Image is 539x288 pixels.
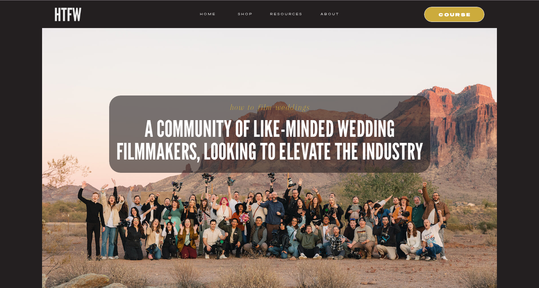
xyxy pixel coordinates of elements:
[320,11,339,17] a: ABOUT
[230,11,260,17] a: shop
[109,117,430,216] h2: A COMMUNITY OF LIKE-MINDED WEDDING FILMMAKERS, LOOKING TO ELEVATE THE INDUSTRY
[200,11,216,17] a: HOME
[429,11,481,17] a: COURSE
[267,11,302,17] a: resources
[195,103,345,111] h1: how to film weddings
